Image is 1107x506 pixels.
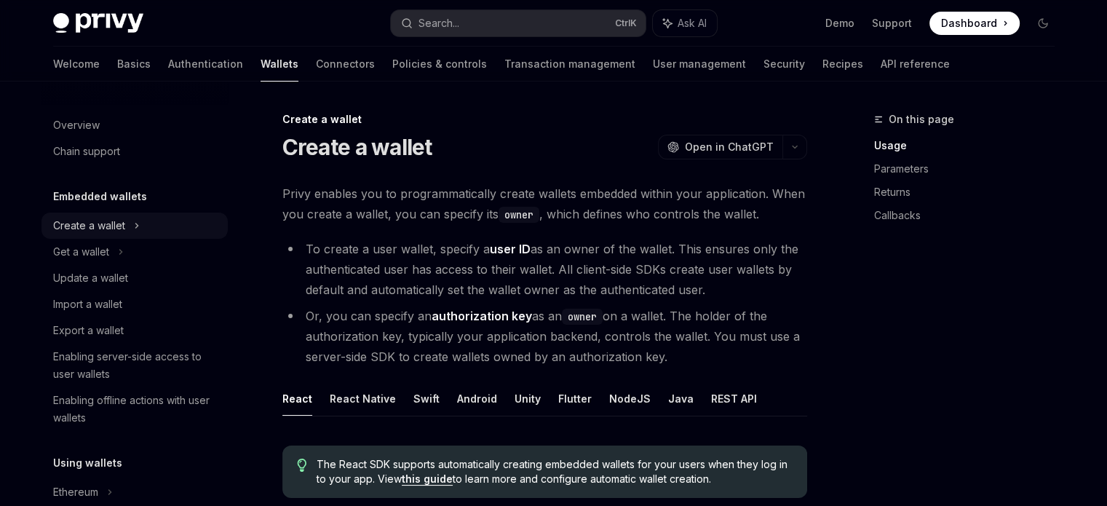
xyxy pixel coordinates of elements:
[457,382,497,416] button: Android
[53,143,120,160] div: Chain support
[685,140,774,154] span: Open in ChatGPT
[881,47,950,82] a: API reference
[392,47,487,82] a: Policies & controls
[391,10,646,36] button: Search...CtrlK
[168,47,243,82] a: Authentication
[418,15,459,32] div: Search...
[282,306,807,367] li: Or, you can specify an as an on a wallet. The holder of the authorization key, typically your app...
[53,296,122,313] div: Import a wallet
[929,12,1020,35] a: Dashboard
[402,473,453,486] a: this guide
[53,47,100,82] a: Welcome
[41,138,228,165] a: Chain support
[558,382,592,416] button: Flutter
[653,10,717,36] button: Ask AI
[282,382,312,416] button: React
[562,309,603,325] code: owner
[41,344,228,387] a: Enabling server-side access to user wallets
[658,135,782,159] button: Open in ChatGPT
[53,13,143,33] img: dark logo
[297,459,307,472] svg: Tip
[53,116,100,134] div: Overview
[872,16,912,31] a: Support
[874,204,1066,227] a: Callbacks
[515,382,541,416] button: Unity
[874,181,1066,204] a: Returns
[41,317,228,344] a: Export a wallet
[711,382,757,416] button: REST API
[261,47,298,82] a: Wallets
[53,243,109,261] div: Get a wallet
[53,269,128,287] div: Update a wallet
[825,16,854,31] a: Demo
[317,457,792,486] span: The React SDK supports automatically creating embedded wallets for your users when they log in to...
[282,134,432,160] h1: Create a wallet
[53,188,147,205] h5: Embedded wallets
[941,16,997,31] span: Dashboard
[822,47,863,82] a: Recipes
[330,382,396,416] button: React Native
[53,483,98,501] div: Ethereum
[763,47,805,82] a: Security
[413,382,440,416] button: Swift
[41,387,228,431] a: Enabling offline actions with user wallets
[653,47,746,82] a: User management
[615,17,637,29] span: Ctrl K
[282,112,807,127] div: Create a wallet
[889,111,954,128] span: On this page
[499,207,539,223] code: owner
[53,348,219,383] div: Enabling server-side access to user wallets
[282,183,807,224] span: Privy enables you to programmatically create wallets embedded within your application. When you c...
[678,16,707,31] span: Ask AI
[117,47,151,82] a: Basics
[874,157,1066,181] a: Parameters
[316,47,375,82] a: Connectors
[53,454,122,472] h5: Using wallets
[874,134,1066,157] a: Usage
[53,392,219,427] div: Enabling offline actions with user wallets
[41,265,228,291] a: Update a wallet
[504,47,635,82] a: Transaction management
[282,239,807,300] li: To create a user wallet, specify a as an owner of the wallet. This ensures only the authenticated...
[1031,12,1055,35] button: Toggle dark mode
[609,382,651,416] button: NodeJS
[432,309,532,323] strong: authorization key
[668,382,694,416] button: Java
[53,217,125,234] div: Create a wallet
[490,242,531,256] strong: user ID
[53,322,124,339] div: Export a wallet
[41,291,228,317] a: Import a wallet
[41,112,228,138] a: Overview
